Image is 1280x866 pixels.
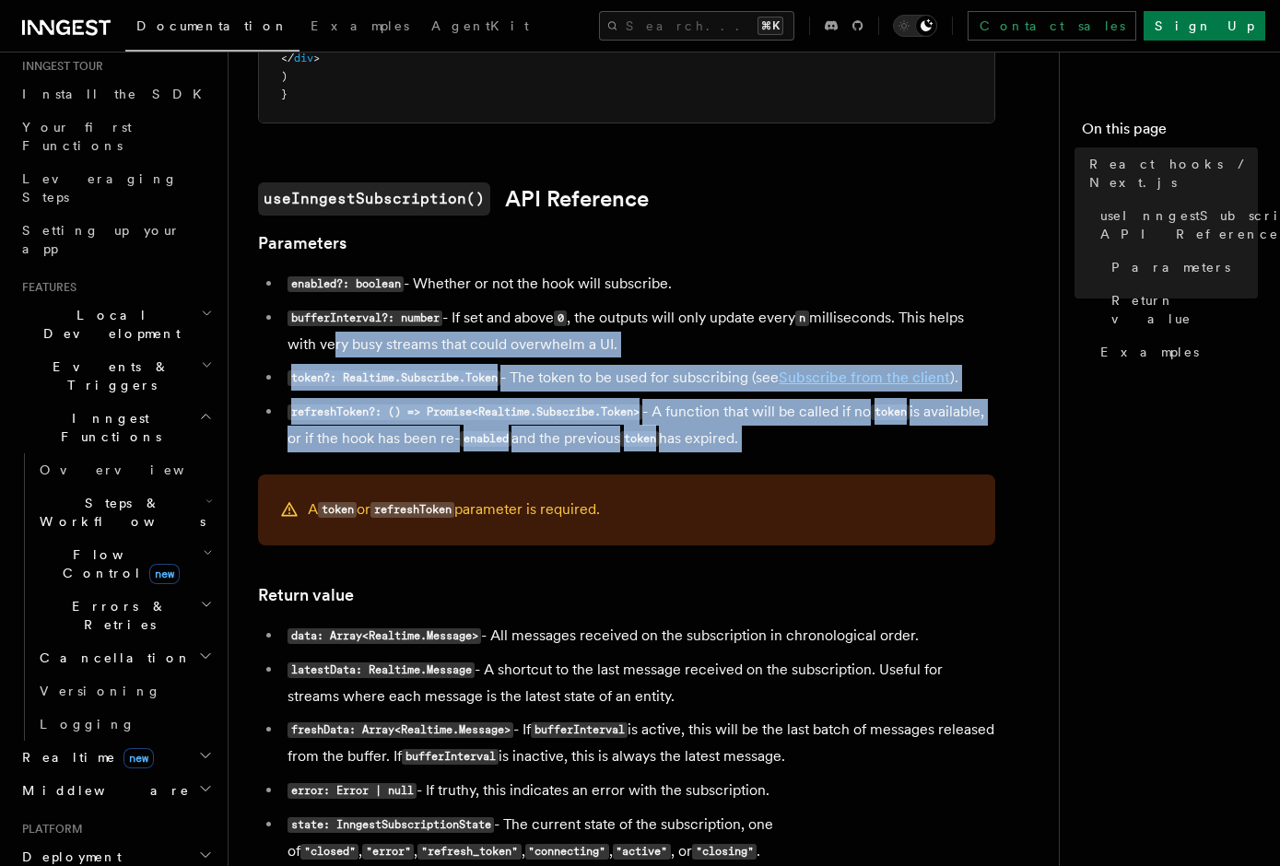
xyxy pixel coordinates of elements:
code: bufferInterval [402,749,499,765]
span: Examples [311,18,409,33]
span: ) [281,70,288,83]
span: Platform [15,822,83,837]
li: - A shortcut to the last message received on the subscription. Useful for streams where each mess... [282,657,995,709]
a: Your first Functions [15,111,217,162]
span: Overview [40,462,229,477]
code: latestData: Realtime.Message [288,662,475,678]
li: - If set and above , the outputs will only update every milliseconds. This helps with very busy s... [282,305,995,357]
code: refreshToken?: () => Promise<Realtime.Subscribe.Token> [288,404,642,420]
button: Cancellation [32,641,217,674]
span: Errors & Retries [32,597,200,634]
div: Inngest Functions [15,453,217,741]
a: useInngestSubscription()API Reference [258,182,649,216]
button: Realtimenew [15,741,217,774]
span: div [294,52,313,64]
code: refreshToken [370,502,454,518]
li: - If is active, this will be the last batch of messages released from the buffer. If is inactive,... [282,717,995,770]
a: Return value [1104,284,1258,335]
code: token [620,431,659,447]
code: token [871,404,910,420]
code: token?: Realtime.Subscribe.Token [288,370,500,386]
span: Steps & Workflows [32,494,206,531]
button: Steps & Workflows [32,486,217,538]
span: > [313,52,320,64]
a: AgentKit [420,6,540,50]
code: 0 [554,310,567,326]
span: new [123,748,154,768]
code: bufferInterval?: number [288,310,442,326]
code: enabled [460,431,511,447]
span: } [281,88,288,100]
span: Realtime [15,748,154,767]
a: Setting up your app [15,214,217,265]
code: data: Array<Realtime.Message> [288,628,481,644]
span: Examples [1100,343,1199,361]
button: Errors & Retries [32,590,217,641]
a: React hooks / Next.js [1082,147,1258,199]
a: Examples [299,6,420,50]
li: - Whether or not the hook will subscribe. [282,271,995,298]
span: Versioning [40,684,161,698]
li: - A function that will be called if no is available, or if the hook has been re- and the previous... [282,399,995,452]
span: Features [15,280,76,295]
span: </ [281,52,294,64]
code: freshData: Array<Realtime.Message> [288,722,513,738]
code: "closed" [300,844,358,860]
a: useInngestSubscription() API Reference [1093,199,1258,251]
button: Search...⌘K [599,11,794,41]
a: Examples [1093,335,1258,369]
span: Local Development [15,306,201,343]
span: Parameters [1111,258,1230,276]
p: A or parameter is required. [308,497,600,523]
button: Flow Controlnew [32,538,217,590]
code: n [795,310,808,326]
a: Logging [32,708,217,741]
span: React hooks / Next.js [1089,155,1258,192]
span: Setting up your app [22,223,181,256]
code: "refresh_token" [417,844,521,860]
a: Parameters [1104,251,1258,284]
code: "active" [613,844,671,860]
span: Leveraging Steps [22,171,178,205]
h4: On this page [1082,118,1258,147]
span: Your first Functions [22,120,132,153]
span: Flow Control [32,545,203,582]
a: Install the SDK [15,77,217,111]
button: Inngest Functions [15,402,217,453]
span: AgentKit [431,18,529,33]
code: useInngestSubscription() [258,182,490,216]
code: "error" [362,844,414,860]
code: state: InngestSubscriptionState [288,817,494,833]
a: Contact sales [968,11,1136,41]
a: Parameters [258,230,346,256]
code: "connecting" [525,844,609,860]
kbd: ⌘K [757,17,783,35]
a: Documentation [125,6,299,52]
span: Events & Triggers [15,357,201,394]
a: Return value [258,582,354,608]
span: Cancellation [32,649,192,667]
span: Deployment [15,848,122,866]
a: Sign Up [1144,11,1265,41]
a: Leveraging Steps [15,162,217,214]
button: Events & Triggers [15,350,217,402]
a: Overview [32,453,217,486]
span: Install the SDK [22,87,213,101]
span: Inngest tour [15,59,103,74]
button: Middleware [15,774,217,807]
code: bufferInterval [531,722,628,738]
code: token [318,502,357,518]
code: "closing" [692,844,757,860]
span: Return value [1111,291,1258,328]
code: error: Error | null [288,783,417,799]
span: new [149,564,180,584]
span: Logging [40,717,135,731]
span: Middleware [15,781,190,800]
span: Inngest Functions [15,409,199,446]
span: Documentation [136,18,288,33]
li: - All messages received on the subscription in chronological order. [282,623,995,649]
li: - The token to be used for subscribing (see ). [282,365,995,392]
a: Subscribe from the client [779,369,950,386]
code: enabled?: boolean [288,276,404,292]
button: Toggle dark mode [893,15,937,37]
